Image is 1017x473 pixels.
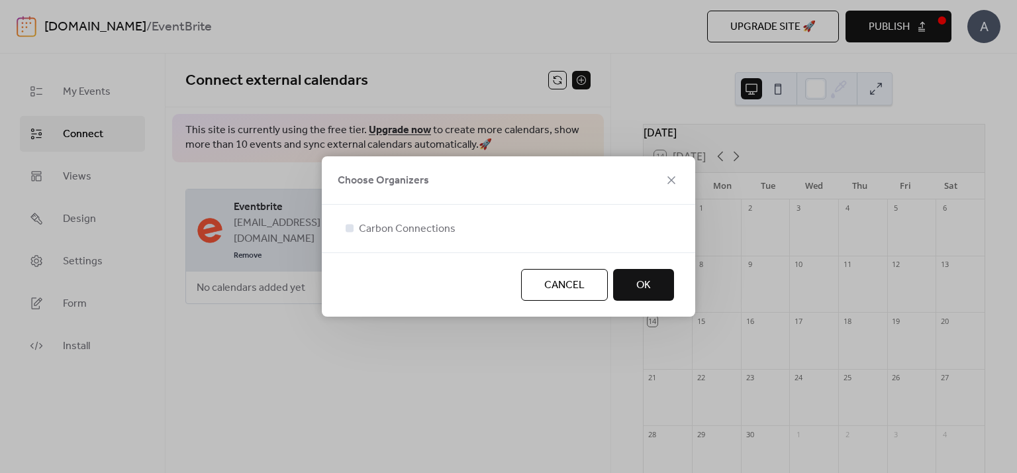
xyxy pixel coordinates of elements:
span: Choose Organizers [338,173,429,189]
button: Cancel [521,269,608,301]
span: Carbon Connections [359,221,456,237]
span: OK [636,278,651,293]
span: Cancel [544,278,585,293]
button: OK [613,269,674,301]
